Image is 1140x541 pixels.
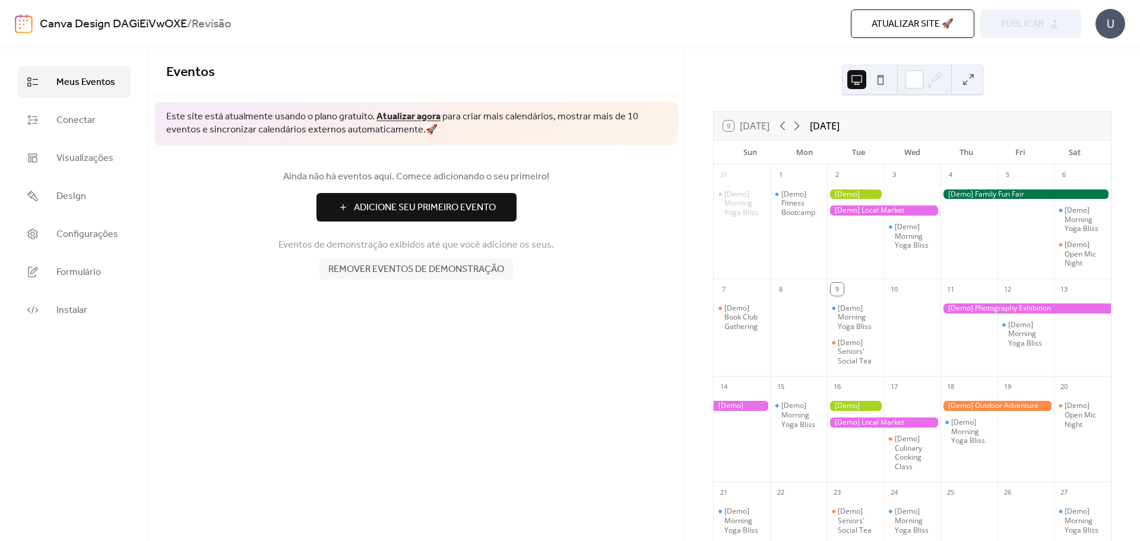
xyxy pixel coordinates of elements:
div: [Demo] Gardening Workshop [827,401,884,411]
div: 24 [888,486,901,499]
div: [Demo] Open Mic Night [1054,240,1111,268]
div: [Demo] Book Club Gathering [724,303,766,331]
div: [Demo] Open Mic Night [1065,401,1106,429]
span: Atualizar site 🚀 [872,17,954,31]
div: [Demo] Seniors' Social Tea [827,338,884,366]
span: Adicione Seu Primeiro Evento [354,201,496,215]
div: [Demo] Morning Yoga Bliss [1008,320,1050,348]
div: 26 [1001,486,1014,499]
a: Instalar [18,294,130,326]
div: 17 [888,380,901,393]
div: [Demo] Morning Yoga Bliss [771,401,828,429]
div: U [1095,9,1125,39]
div: 20 [1057,380,1071,393]
span: Eventos [166,59,215,86]
div: [Demo] Morning Yoga Bliss [940,417,997,445]
div: [Demo] Morning Yoga Bliss [1054,205,1111,233]
b: Revisão [192,13,231,36]
span: Configurações [56,227,118,242]
div: [Demo] Gardening Workshop [827,189,884,200]
span: Design [56,189,86,204]
div: 14 [717,380,730,393]
div: 7 [717,283,730,296]
div: [Demo] Morning Yoga Bliss [724,507,766,534]
div: [Demo] Open Mic Night [1065,240,1106,268]
div: 11 [944,283,957,296]
div: Thu [939,141,993,164]
div: [Demo] Morning Yoga Bliss [997,320,1054,348]
div: [Demo] Morning Yoga Bliss [1065,507,1106,534]
a: Configurações [18,218,130,250]
div: 9 [831,283,844,296]
a: Canva Design DAGiEiVwOXE [40,13,187,36]
div: 15 [774,380,787,393]
div: [Demo] Morning Yoga Bliss [951,417,993,445]
div: [Demo] Photography Exhibition [940,303,1111,314]
a: Conectar [18,104,130,136]
div: 31 [717,169,730,182]
div: [Demo] Fitness Bootcamp [771,189,828,217]
div: [Demo] Culinary Cooking Class [895,434,936,471]
div: 12 [1001,283,1014,296]
div: 22 [774,486,787,499]
span: Meus Eventos [56,75,115,90]
a: Formulário [18,256,130,288]
span: Eventos de demonstração exibidos até que você adicione os seus. [278,238,554,252]
a: Design [18,180,130,212]
div: 2 [831,169,844,182]
div: [Demo] Outdoor Adventure Day [940,401,1054,411]
button: Atualizar site 🚀 [851,10,974,38]
div: [Demo] Seniors' Social Tea [827,507,884,534]
span: Remover eventos de demonstração [328,262,504,277]
div: [Demo] Family Fun Fair [940,189,1111,200]
div: [Demo] Fitness Bootcamp [781,189,823,217]
div: [Demo] Morning Yoga Bliss [884,507,941,534]
b: / [187,13,192,36]
div: 5 [1001,169,1014,182]
div: [Demo] Morning Yoga Bliss [781,401,823,429]
div: 18 [944,380,957,393]
div: Tue [831,141,885,164]
div: [Demo] Culinary Cooking Class [884,434,941,471]
span: Este site está atualmente usando o plano gratuito. para criar mais calendários, mostrar mais de 1... [166,110,666,137]
div: Wed [885,141,939,164]
div: [Demo] Morning Yoga Bliss [1054,507,1111,534]
button: Adicione Seu Primeiro Evento [316,193,517,222]
div: Sun [723,141,777,164]
div: [Demo] Seniors' Social Tea [838,507,879,534]
div: Fri [993,141,1047,164]
div: 13 [1057,283,1071,296]
div: Mon [777,141,831,164]
div: [Demo] Local Market [827,205,940,216]
div: [Demo] Morning Yoga Bliss [724,189,766,217]
div: 6 [1057,169,1071,182]
span: Conectar [56,113,96,128]
div: [Demo] Photography Exhibition [714,401,771,411]
div: [Demo] Morning Yoga Bliss [884,222,941,250]
div: [Demo] Morning Yoga Bliss [895,222,936,250]
div: 3 [888,169,901,182]
div: 27 [1057,486,1071,499]
div: 1 [774,169,787,182]
div: [Demo] Morning Yoga Bliss [1065,205,1106,233]
div: [Demo] Morning Yoga Bliss [714,507,771,534]
div: 19 [1001,380,1014,393]
span: Visualizações [56,151,113,166]
div: 16 [831,380,844,393]
span: Ainda não há eventos aqui. Comece adicionando o seu primeiro! [166,170,666,184]
div: 23 [831,486,844,499]
a: Atualizar agora [376,107,441,126]
a: Meus Eventos [18,66,130,98]
div: [Demo] Open Mic Night [1054,401,1111,429]
div: [Demo] Morning Yoga Bliss [895,507,936,534]
div: [Demo] Book Club Gathering [714,303,771,331]
div: Sat [1047,141,1101,164]
div: [DATE] [810,119,840,133]
div: [Demo] Local Market [827,417,940,428]
div: [Demo] Morning Yoga Bliss [827,303,884,331]
div: [Demo] Morning Yoga Bliss [838,303,879,331]
div: 10 [888,283,901,296]
div: 21 [717,486,730,499]
div: [Demo] Morning Yoga Bliss [714,189,771,217]
div: 8 [774,283,787,296]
